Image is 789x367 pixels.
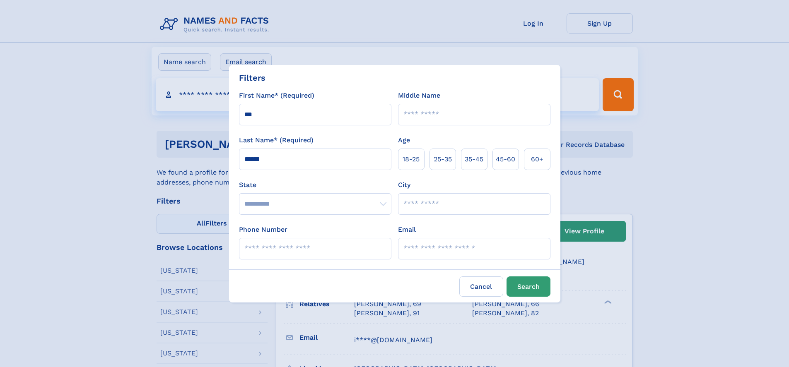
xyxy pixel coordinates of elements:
span: 35‑45 [465,154,483,164]
label: Middle Name [398,91,440,101]
label: First Name* (Required) [239,91,314,101]
button: Search [507,276,550,297]
label: Age [398,135,410,145]
span: 25‑35 [434,154,452,164]
div: Filters [239,72,265,84]
label: City [398,180,410,190]
label: Last Name* (Required) [239,135,314,145]
label: Email [398,225,416,235]
span: 18‑25 [403,154,420,164]
label: State [239,180,391,190]
span: 45‑60 [496,154,515,164]
label: Cancel [459,276,503,297]
span: 60+ [531,154,543,164]
label: Phone Number [239,225,287,235]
